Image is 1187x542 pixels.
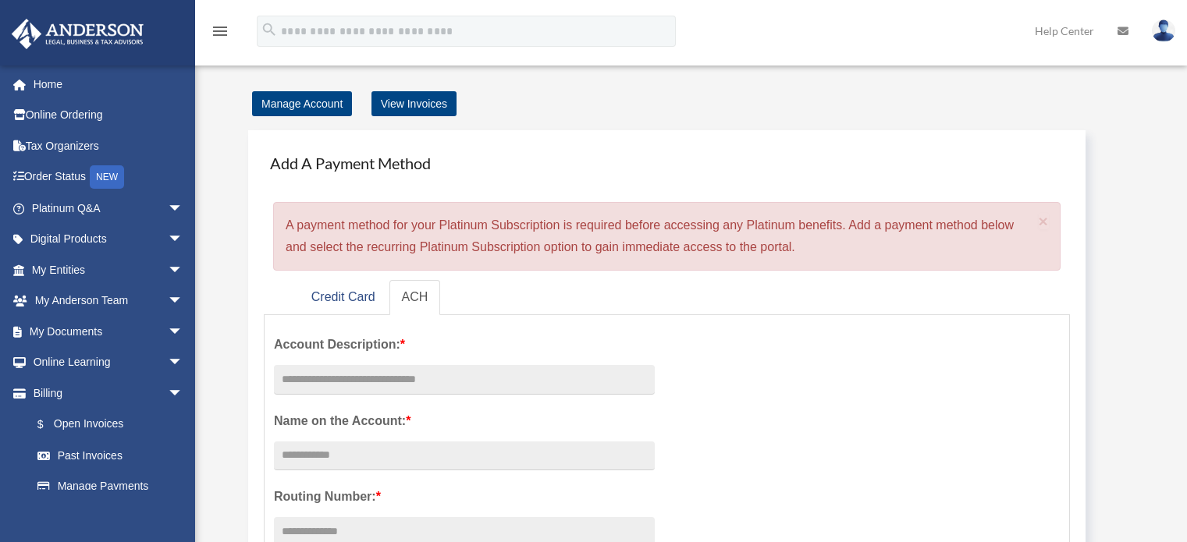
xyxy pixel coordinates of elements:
[11,285,207,317] a: My Anderson Teamarrow_drop_down
[371,91,457,116] a: View Invoices
[11,377,207,409] a: Billingarrow_drop_down
[11,224,207,255] a: Digital Productsarrow_drop_down
[211,27,229,41] a: menu
[264,146,1070,180] h4: Add A Payment Method
[11,69,207,100] a: Home
[168,285,199,317] span: arrow_drop_down
[168,316,199,348] span: arrow_drop_down
[1039,213,1049,229] button: Close
[11,130,207,161] a: Tax Organizers
[168,224,199,256] span: arrow_drop_down
[168,347,199,379] span: arrow_drop_down
[11,347,207,378] a: Online Learningarrow_drop_down
[273,202,1061,271] div: A payment method for your Platinum Subscription is required before accessing any Platinum benefit...
[168,193,199,225] span: arrow_drop_down
[299,280,388,315] a: Credit Card
[274,486,655,508] label: Routing Number:
[7,19,148,49] img: Anderson Advisors Platinum Portal
[1039,212,1049,230] span: ×
[22,409,207,441] a: $Open Invoices
[252,91,352,116] a: Manage Account
[261,21,278,38] i: search
[389,280,441,315] a: ACH
[11,100,207,131] a: Online Ordering
[11,161,207,193] a: Order StatusNEW
[22,440,207,471] a: Past Invoices
[46,415,54,434] span: $
[1152,19,1175,42] img: User Pic
[22,471,199,502] a: Manage Payments
[211,22,229,41] i: menu
[90,165,124,189] div: NEW
[11,254,207,285] a: My Entitiesarrow_drop_down
[274,334,655,356] label: Account Description:
[168,377,199,409] span: arrow_drop_down
[11,193,207,224] a: Platinum Q&Aarrow_drop_down
[11,316,207,347] a: My Documentsarrow_drop_down
[274,410,655,432] label: Name on the Account:
[168,254,199,286] span: arrow_drop_down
